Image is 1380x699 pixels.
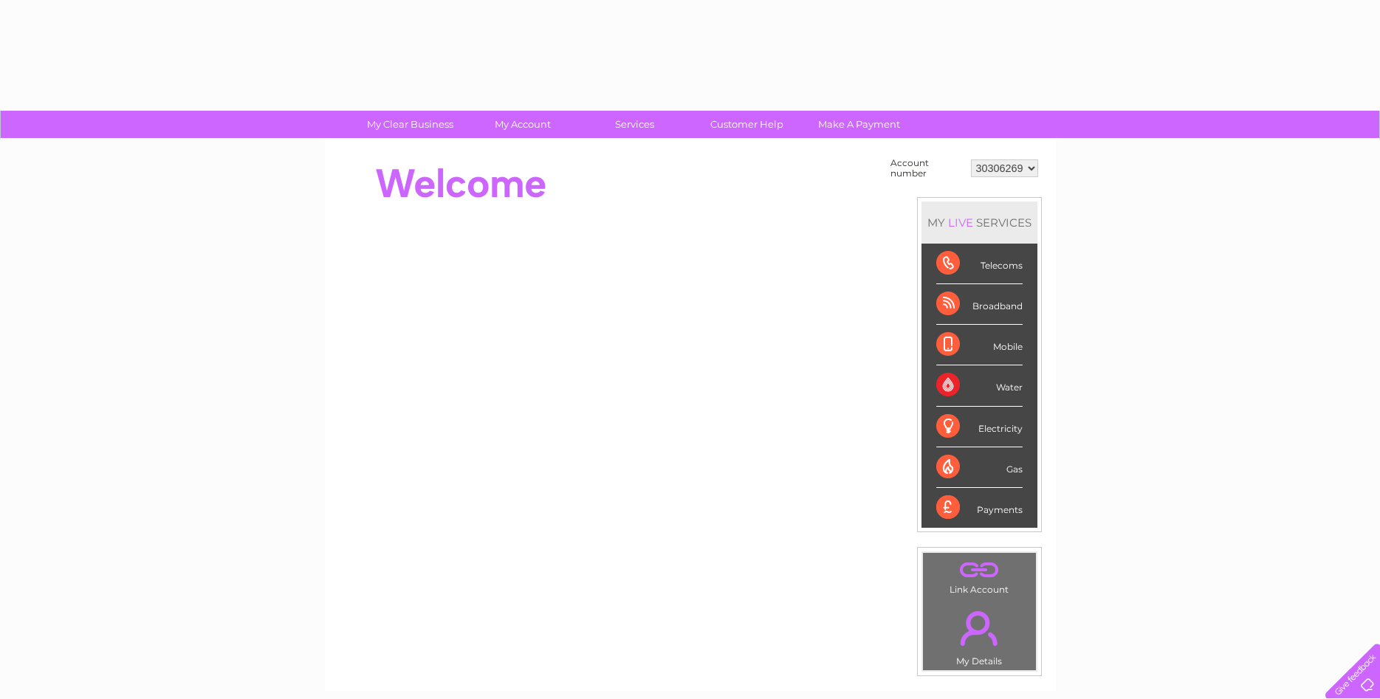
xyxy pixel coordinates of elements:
[461,111,583,138] a: My Account
[686,111,808,138] a: Customer Help
[798,111,920,138] a: Make A Payment
[922,599,1037,671] td: My Details
[936,365,1023,406] div: Water
[936,488,1023,528] div: Payments
[922,552,1037,599] td: Link Account
[936,284,1023,325] div: Broadband
[936,407,1023,447] div: Electricity
[921,202,1037,244] div: MY SERVICES
[349,111,471,138] a: My Clear Business
[927,557,1032,582] a: .
[936,325,1023,365] div: Mobile
[887,154,967,182] td: Account number
[574,111,696,138] a: Services
[945,216,976,230] div: LIVE
[936,244,1023,284] div: Telecoms
[927,602,1032,654] a: .
[936,447,1023,488] div: Gas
